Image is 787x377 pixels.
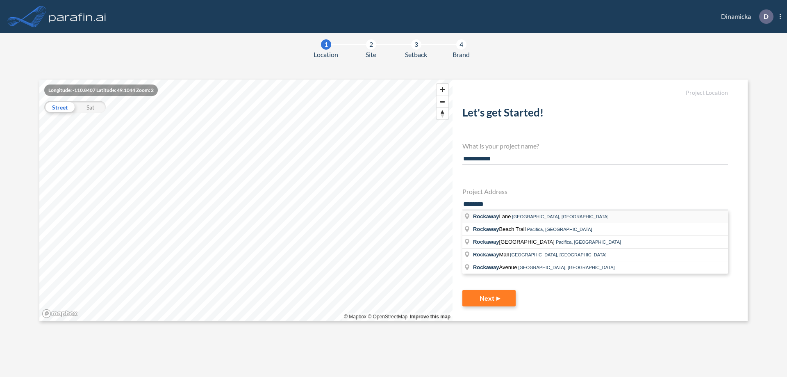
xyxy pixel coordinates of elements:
span: Lane [473,213,512,219]
span: Avenue [473,264,518,270]
span: [GEOGRAPHIC_DATA], [GEOGRAPHIC_DATA] [512,214,609,219]
span: Rockaway [473,213,499,219]
h4: Project Address [462,187,728,195]
a: Mapbox [344,314,366,320]
span: Zoom out [437,96,448,107]
h2: Let's get Started! [462,106,728,122]
span: Beach Trail [473,226,527,232]
a: Mapbox homepage [42,309,78,318]
button: Zoom out [437,96,448,107]
div: 4 [456,39,466,50]
div: Sat [75,101,106,113]
span: Rockaway [473,226,499,232]
span: Pacifica, [GEOGRAPHIC_DATA] [527,227,592,232]
button: Reset bearing to north [437,107,448,119]
span: Setback [405,50,427,59]
h5: Project Location [462,89,728,96]
div: 3 [411,39,421,50]
span: Brand [453,50,470,59]
img: logo [47,8,108,25]
div: 2 [366,39,376,50]
canvas: Map [39,80,453,321]
span: Rockaway [473,239,499,245]
div: Dinamicka [709,9,781,24]
p: D [764,13,769,20]
span: Reset bearing to north [437,108,448,119]
span: Pacifica, [GEOGRAPHIC_DATA] [556,240,621,244]
span: Location [314,50,338,59]
span: [GEOGRAPHIC_DATA] [473,239,556,245]
span: Rockaway [473,264,499,270]
a: Improve this map [410,314,450,320]
span: Mall [473,251,510,258]
button: Zoom in [437,84,448,96]
span: [GEOGRAPHIC_DATA], [GEOGRAPHIC_DATA] [510,252,606,257]
a: OpenStreetMap [368,314,407,320]
span: Site [366,50,376,59]
span: Rockaway [473,251,499,258]
span: [GEOGRAPHIC_DATA], [GEOGRAPHIC_DATA] [518,265,614,270]
h4: What is your project name? [462,142,728,150]
div: 1 [321,39,331,50]
button: Next [462,290,516,306]
div: Longitude: -110.8407 Latitude: 49.1044 Zoom: 2 [44,85,158,96]
div: Street [44,101,75,113]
